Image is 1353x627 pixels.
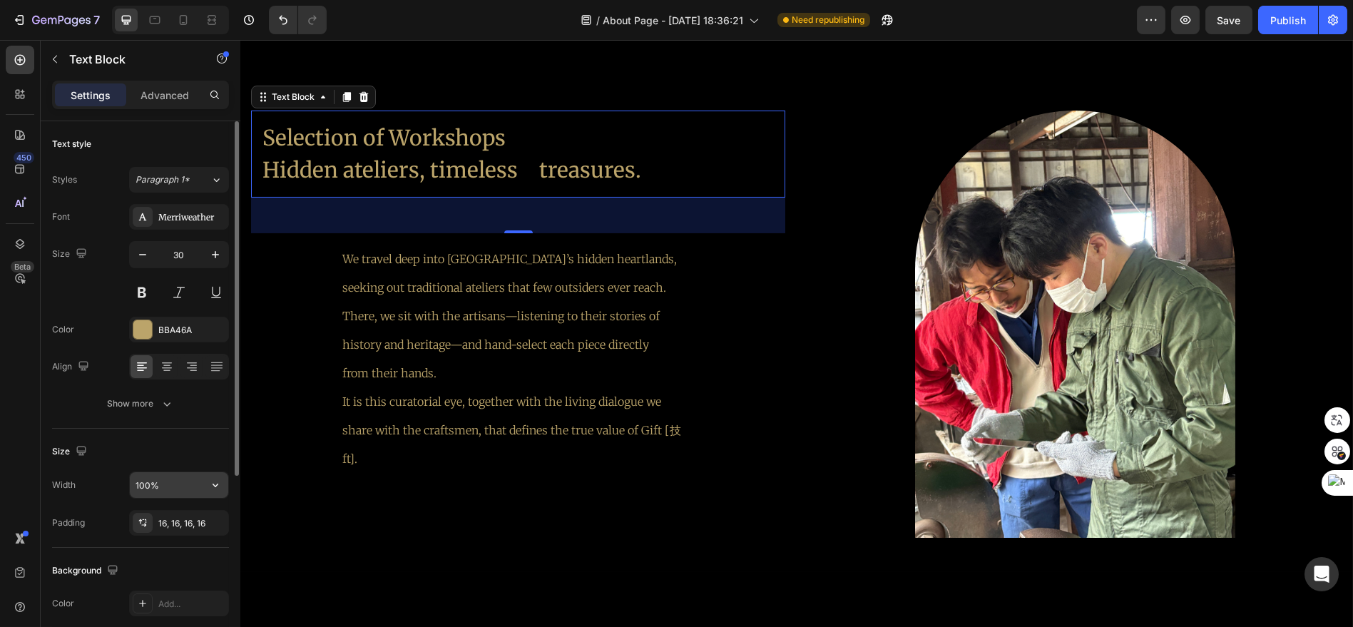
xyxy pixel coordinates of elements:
[269,6,327,34] div: Undo/Redo
[108,397,174,411] div: Show more
[52,442,90,462] div: Size
[792,14,864,26] span: Need republishing
[52,210,70,223] div: Font
[52,561,121,581] div: Background
[1258,6,1318,34] button: Publish
[52,357,92,377] div: Align
[52,245,90,264] div: Size
[1270,13,1306,28] div: Publish
[130,472,228,498] input: Auto
[52,479,76,491] div: Width
[14,152,34,163] div: 450
[52,138,91,151] div: Text style
[596,13,600,28] span: /
[240,40,1353,627] iframe: Design area
[675,71,995,498] img: gempages_561744352058016960-e6806cc5-65df-4a51-a041-2e391ad487b1.jpg
[52,173,77,186] div: Styles
[129,167,229,193] button: Paragraph 1*
[1205,6,1252,34] button: Save
[52,391,229,417] button: Show more
[69,51,190,68] p: Text Block
[1217,14,1241,26] span: Save
[1305,557,1339,591] div: Open Intercom Messenger
[158,324,225,337] div: BBA46A
[11,261,34,272] div: Beta
[158,517,225,530] div: 16, 16, 16, 16
[52,323,74,336] div: Color
[6,6,106,34] button: 7
[158,211,225,224] div: Merriweather
[141,88,189,103] p: Advanced
[158,598,225,611] div: Add...
[136,173,190,186] span: Paragraph 1*
[52,597,74,610] div: Color
[603,13,743,28] span: About Page - [DATE] 18:36:21
[52,516,85,529] div: Padding
[71,88,111,103] p: Settings
[93,11,100,29] p: 7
